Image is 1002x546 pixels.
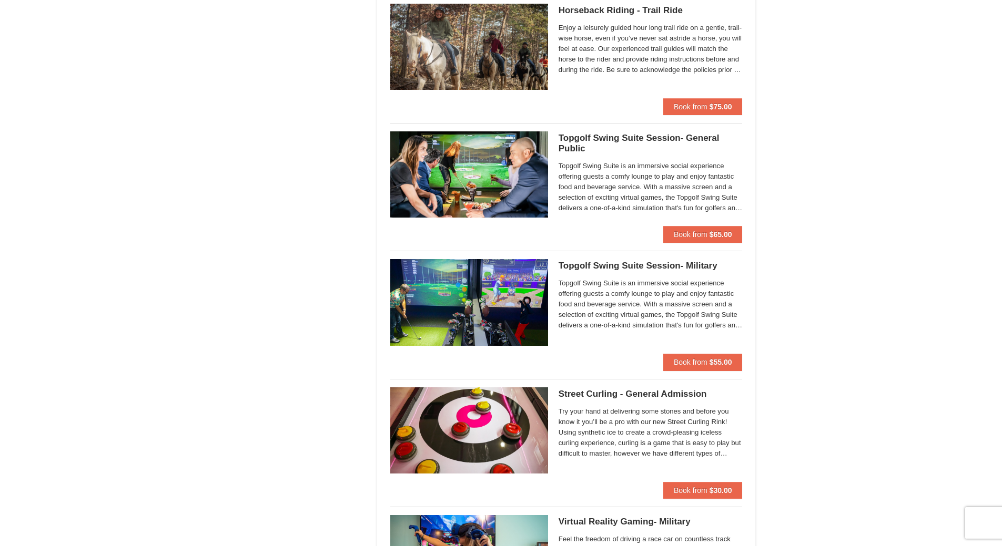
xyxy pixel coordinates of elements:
span: Book from [674,358,707,366]
span: Book from [674,102,707,111]
strong: $75.00 [710,102,732,111]
span: Try your hand at delivering some stones and before you know it you’ll be a pro with our new Stree... [559,406,743,459]
span: Topgolf Swing Suite is an immersive social experience offering guests a comfy lounge to play and ... [559,161,743,213]
h5: Virtual Reality Gaming- Military [559,517,743,527]
button: Book from $55.00 [663,354,743,370]
strong: $55.00 [710,358,732,366]
span: Book from [674,486,707,495]
img: 21584748-79-4e8ac5ed.jpg [390,4,548,90]
strong: $65.00 [710,230,732,239]
h5: Topgolf Swing Suite Session- General Public [559,133,743,154]
span: Topgolf Swing Suite is an immersive social experience offering guests a comfy lounge to play and ... [559,278,743,331]
strong: $30.00 [710,486,732,495]
h5: Topgolf Swing Suite Session- Military [559,261,743,271]
h5: Horseback Riding - Trail Ride [559,5,743,16]
button: Book from $75.00 [663,98,743,115]
img: 19664770-17-d333e4c3.jpg [390,131,548,218]
span: Book from [674,230,707,239]
span: Enjoy a leisurely guided hour long trail ride on a gentle, trail-wise horse, even if you’ve never... [559,23,743,75]
button: Book from $30.00 [663,482,743,499]
img: 15390471-88-44377514.jpg [390,387,548,473]
h5: Street Curling - General Admission [559,389,743,399]
img: 19664770-40-fe46a84b.jpg [390,259,548,345]
button: Book from $65.00 [663,226,743,243]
